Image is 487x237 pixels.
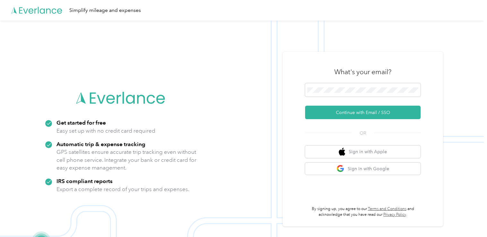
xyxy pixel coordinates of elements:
strong: IRS compliant reports [56,178,113,184]
p: Export a complete record of your trips and expenses. [56,185,189,193]
img: google logo [337,165,345,173]
a: Terms and Conditions [368,206,406,211]
p: By signing up, you agree to our and acknowledge that you have read our . [305,206,421,217]
strong: Get started for free [56,119,106,126]
img: apple logo [339,148,345,156]
p: GPS satellites ensure accurate trip tracking even without cell phone service. Integrate your bank... [56,148,197,172]
span: OR [352,130,374,136]
button: apple logoSign in with Apple [305,145,421,158]
button: Continue with Email / SSO [305,106,421,119]
p: Easy set up with no credit card required [56,127,155,135]
button: google logoSign in with Google [305,162,421,175]
strong: Automatic trip & expense tracking [56,141,145,147]
a: Privacy Policy [383,212,406,217]
h3: What's your email? [334,67,391,76]
div: Simplify mileage and expenses [69,6,141,14]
